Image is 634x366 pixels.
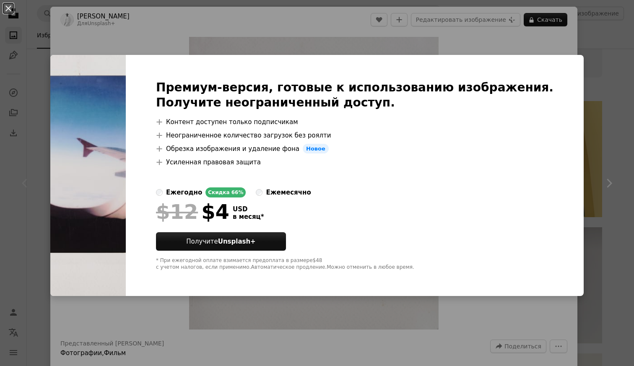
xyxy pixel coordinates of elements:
span: $12 [156,201,198,223]
ya-tr-span: Неограниченное количество загрузок без роялти [166,130,331,140]
ya-tr-span: * При ежегодной оплате взимается предоплата в размере [156,257,313,263]
ya-tr-span: Новое [306,145,325,152]
button: ПолучитеUnsplash+ [156,232,286,251]
ya-tr-span: Автоматическое продление. [251,264,327,270]
ya-tr-span: Unsplash+ [218,238,256,245]
ya-tr-span: Скидка 66% [208,189,243,195]
ya-tr-span: с учетом налогов, если применимо. [156,264,251,270]
div: $4 [156,201,229,223]
ya-tr-span: $48 [313,257,322,263]
ya-tr-span: ежегодно [166,189,202,196]
input: ежегодноСкидка 66% [156,189,163,196]
ya-tr-span: Усиленная правовая защита [166,157,261,167]
input: ежемесячно [256,189,262,196]
ya-tr-span: Премиум-версия, готовые к использованию изображения. [156,80,553,94]
ya-tr-span: USD [233,205,247,213]
ya-tr-span: ежемесячно [266,189,311,196]
ya-tr-span: Получите неограниченный доступ. [156,96,395,109]
ya-tr-span: Получите [186,238,218,245]
ya-tr-span: в месяц [233,213,261,221]
ya-tr-span: Контент доступен только подписчикам [166,117,298,127]
img: premium_photo-1750075345490-1d9d908215c3 [50,55,126,296]
ya-tr-span: Обрезка изображения и удаление фона [166,144,299,154]
ya-tr-span: Можно отменить в любое время. [327,264,414,270]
